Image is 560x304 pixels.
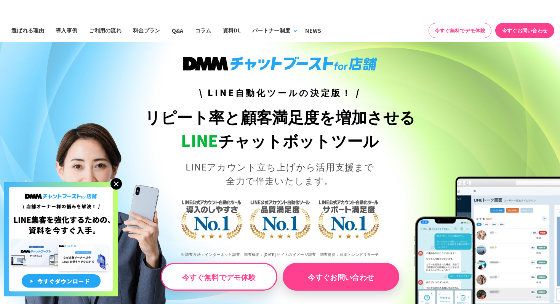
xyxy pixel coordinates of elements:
[166,19,189,42] a: Q&A
[181,129,218,151] span: LINE
[189,19,217,42] a: コラム
[127,19,166,42] a: 料金プラン
[429,23,491,38] a: 今すぐ無料でデモ体験
[161,263,277,291] a: 今すぐ無料でデモ体験
[495,23,554,38] a: 今すぐお問い合わせ
[83,19,127,42] a: ご利用の流れ
[217,19,246,42] a: 資料DL
[299,19,327,42] a: NEWS
[4,182,118,296] img: 店舗オーナー様の悩みを解決!LINE集客を狂化するための資料を今すぐ入手!
[140,86,420,99] h3: \ LINE自動化ツールの決定版！ /
[140,246,420,263] p: ※調査方法：インターネット調査、調査概要：[DATE] サイトのイメージ調査、調査提供：日本トレンドリサーチ
[50,19,83,42] a: 導入事例
[140,160,420,187] p: LINEアカウント立ち上げから活用支援まで 全力で伴走いたします。
[140,105,420,152] h1: リピート率と顧客満足度を増加させる チャットボットツール
[4,182,118,191] a: 店舗オーナー様の悩みを解決!LINE集客を狂化するための資料を今すぐ入手!
[6,19,50,42] a: 選ばれる理由
[156,170,404,265] img: LINE公式アカウント自動化ツール導入のしやすさNo.1｜LINE公式アカウント自動化ツール品質満足度No.1｜LINE公式アカウント自動化ツールサポート満足度No.1
[252,26,290,34] div: パートナー制度
[283,263,399,291] a: 今すぐお問い合わせ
